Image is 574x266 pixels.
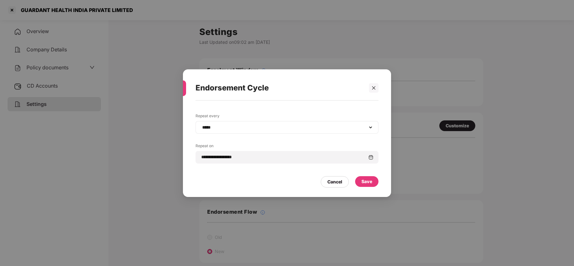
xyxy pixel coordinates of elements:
[196,113,378,121] label: Repeat every
[327,178,342,185] div: Cancel
[196,143,378,151] label: Repeat on
[368,154,373,159] img: svg+xml;base64,PHN2ZyBpZD0iQ2FsZW5kYXItMzJ4MzIiIHhtbG5zPSJodHRwOi8vd3d3LnczLm9yZy8yMDAwL3N2ZyIgd2...
[196,76,363,100] div: Endorsement Cycle
[361,178,372,185] div: Save
[372,85,376,90] span: close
